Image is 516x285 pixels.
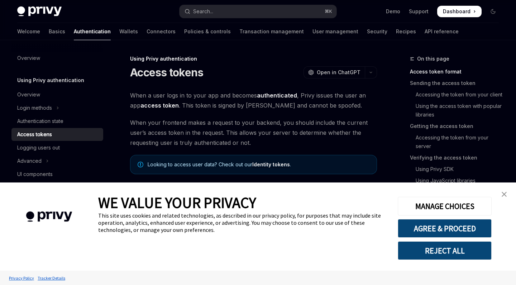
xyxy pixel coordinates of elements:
a: Welcome [17,23,40,40]
a: Transaction management [239,23,304,40]
a: Security [367,23,387,40]
div: Access tokens [17,130,52,139]
img: close banner [502,192,507,197]
a: Privacy Policy [7,272,36,284]
svg: Note [138,162,143,167]
a: Using JavaScript libraries [410,175,505,186]
a: Wallets [119,23,138,40]
h5: Using Privy authentication [17,76,84,85]
span: ⌘ K [325,9,332,14]
div: Authentication state [17,117,63,125]
button: Toggle Advanced section [11,155,103,167]
span: Open in ChatGPT [317,69,360,76]
a: Sending the access token [410,77,505,89]
span: Dashboard [443,8,470,15]
button: AGREE & PROCEED [398,219,492,238]
div: Login methods [17,104,52,112]
a: Authentication state [11,115,103,128]
span: Looking to access user data? Check out our . [148,161,369,168]
strong: access token [140,102,179,109]
a: Accessing the token from your server [410,132,505,152]
img: company logo [11,201,87,232]
a: Demo [386,8,400,15]
a: Accessing the token from your client [410,89,505,100]
a: Getting the access token [410,120,505,132]
a: Overview [11,52,103,65]
button: MANAGE CHOICES [398,197,492,215]
button: Toggle dark mode [487,6,499,17]
button: Open in ChatGPT [304,66,365,79]
a: Access tokens [11,128,103,141]
a: API reference [425,23,459,40]
span: On this page [417,54,449,63]
a: Authentication [74,23,111,40]
a: User management [312,23,358,40]
div: Using Privy authentication [130,55,377,62]
div: Advanced [17,157,42,165]
a: Basics [49,23,65,40]
a: Connectors [147,23,176,40]
div: Logging users out [17,143,60,152]
a: Dashboard [437,6,482,17]
h1: Access tokens [130,66,203,79]
div: Overview [17,90,40,99]
button: REJECT ALL [398,241,492,260]
a: UI components [11,168,103,181]
a: Identity tokens [252,161,290,168]
a: Using Privy SDK [410,163,505,175]
a: Logging users out [11,141,103,154]
span: When your frontend makes a request to your backend, you should include the current user’s access ... [130,118,377,148]
a: Using the access token with popular libraries [410,100,505,120]
a: Verifying the access token [410,152,505,163]
span: WE VALUE YOUR PRIVACY [98,193,256,212]
div: Overview [17,54,40,62]
a: Access token format [410,66,505,77]
a: Support [409,8,429,15]
button: Toggle Login methods section [11,101,103,114]
a: close banner [497,187,511,201]
a: Overview [11,88,103,101]
img: dark logo [17,6,62,16]
div: This site uses cookies and related technologies, as described in our privacy policy, for purposes... [98,212,387,233]
a: Whitelabel [11,181,103,194]
a: Recipes [396,23,416,40]
span: When a user logs in to your app and becomes , Privy issues the user an app . This token is signed... [130,90,377,110]
strong: authenticated [257,92,297,99]
a: Tracker Details [36,272,67,284]
div: Search... [193,7,213,16]
a: Policies & controls [184,23,231,40]
div: UI components [17,170,53,179]
button: Open search [180,5,336,18]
